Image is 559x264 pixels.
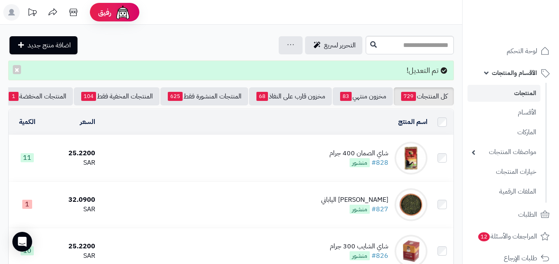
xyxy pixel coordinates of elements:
[28,40,71,50] span: اضافة منتج جديد
[80,117,95,127] a: السعر
[160,87,248,105] a: المنتجات المنشورة فقط625
[350,251,370,260] span: منشور
[9,36,78,54] a: اضافة منتج جديد
[340,92,352,101] span: 83
[467,227,554,246] a: المراجعات والأسئلة12
[467,104,540,121] a: الأقسام
[395,188,427,221] img: شاي جيوكورو الياباني
[492,67,537,79] span: الأقسام والمنتجات
[49,195,95,205] div: 32.0900
[74,87,160,105] a: المنتجات المخفية فقط104
[49,251,95,261] div: SAR
[477,231,537,242] span: المراجعات والأسئلة
[333,87,393,105] a: مخزون منتهي83
[371,158,388,168] a: #828
[168,92,183,101] span: 625
[329,149,388,158] div: شاي الصمان 400 جرام
[467,205,554,224] a: الطلبات
[518,209,537,220] span: الطلبات
[503,8,551,25] img: logo-2.png
[467,41,554,61] a: لوحة التحكم
[371,204,388,214] a: #827
[401,92,416,101] span: 729
[398,117,427,127] a: اسم المنتج
[22,200,32,209] span: 1
[467,163,540,181] a: خيارات المنتجات
[305,36,362,54] a: التحرير لسريع
[21,153,34,162] span: 11
[115,4,131,21] img: ai-face.png
[8,61,454,80] div: تم التعديل!
[249,87,332,105] a: مخزون قارب على النفاذ68
[22,4,42,23] a: تحديثات المنصة
[324,40,356,50] span: التحرير لسريع
[49,149,95,158] div: 25.2200
[504,252,537,264] span: طلبات الإرجاع
[371,251,388,261] a: #826
[13,65,21,74] button: ×
[395,142,427,175] img: شاي الصمان 400 جرام
[467,143,540,161] a: مواصفات المنتجات
[350,205,370,214] span: منشور
[467,85,540,102] a: المنتجات
[478,232,491,242] span: 12
[1,87,73,105] a: المنتجات المخفضة1
[12,232,32,252] div: Open Intercom Messenger
[81,92,96,101] span: 104
[21,246,34,255] span: 10
[256,92,268,101] span: 68
[98,7,111,17] span: رفيق
[19,117,35,127] a: الكمية
[49,158,95,168] div: SAR
[507,45,537,57] span: لوحة التحكم
[321,195,388,205] div: [PERSON_NAME] الياباني
[467,124,540,141] a: الماركات
[49,205,95,214] div: SAR
[350,158,370,167] span: منشور
[49,242,95,251] div: 25.2200
[330,242,388,251] div: شاي الشايب 300 جرام
[467,183,540,201] a: الملفات الرقمية
[394,87,454,105] a: كل المنتجات729
[9,92,19,101] span: 1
